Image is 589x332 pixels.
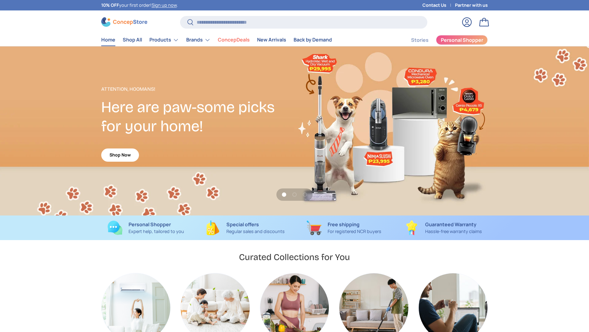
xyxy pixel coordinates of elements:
p: For registered NCR buyers [328,228,381,235]
a: Shop Now [101,148,139,162]
a: Stories [411,34,429,46]
a: ConcepDeals [218,34,250,46]
strong: Personal Shopper [129,221,171,228]
a: Partner with us [455,2,488,9]
a: Contact Us [422,2,455,9]
a: Personal Shopper Expert help, tailored to you [101,220,191,235]
strong: 10% OFF [101,2,119,8]
p: your first order! . [101,2,178,9]
p: Regular sales and discounts [226,228,285,235]
p: Hassle-free warranty claims [425,228,482,235]
h2: Here are paw-some picks for your home! [101,98,294,136]
a: Back by Demand [294,34,332,46]
span: Personal Shopper [441,38,483,42]
a: Personal Shopper [436,35,488,45]
summary: Brands [183,34,214,46]
strong: Special offers [226,221,259,228]
p: Attention, Hoomans! [101,85,294,93]
nav: Primary [101,34,332,46]
a: Shop All [123,34,142,46]
summary: Products [146,34,183,46]
a: Free shipping For registered NCR buyers [299,220,389,235]
p: Expert help, tailored to you [129,228,184,235]
strong: Guaranteed Warranty [425,221,476,228]
a: Special offers Regular sales and discounts [200,220,290,235]
a: Guaranteed Warranty Hassle-free warranty claims [398,220,488,235]
a: Products [149,34,179,46]
nav: Secondary [396,34,488,46]
a: Home [101,34,115,46]
strong: Free shipping [328,221,360,228]
img: ConcepStore [101,17,147,27]
a: Brands [186,34,210,46]
h2: Curated Collections for You [239,251,350,263]
a: Sign up now [152,2,177,8]
a: New Arrivals [257,34,286,46]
